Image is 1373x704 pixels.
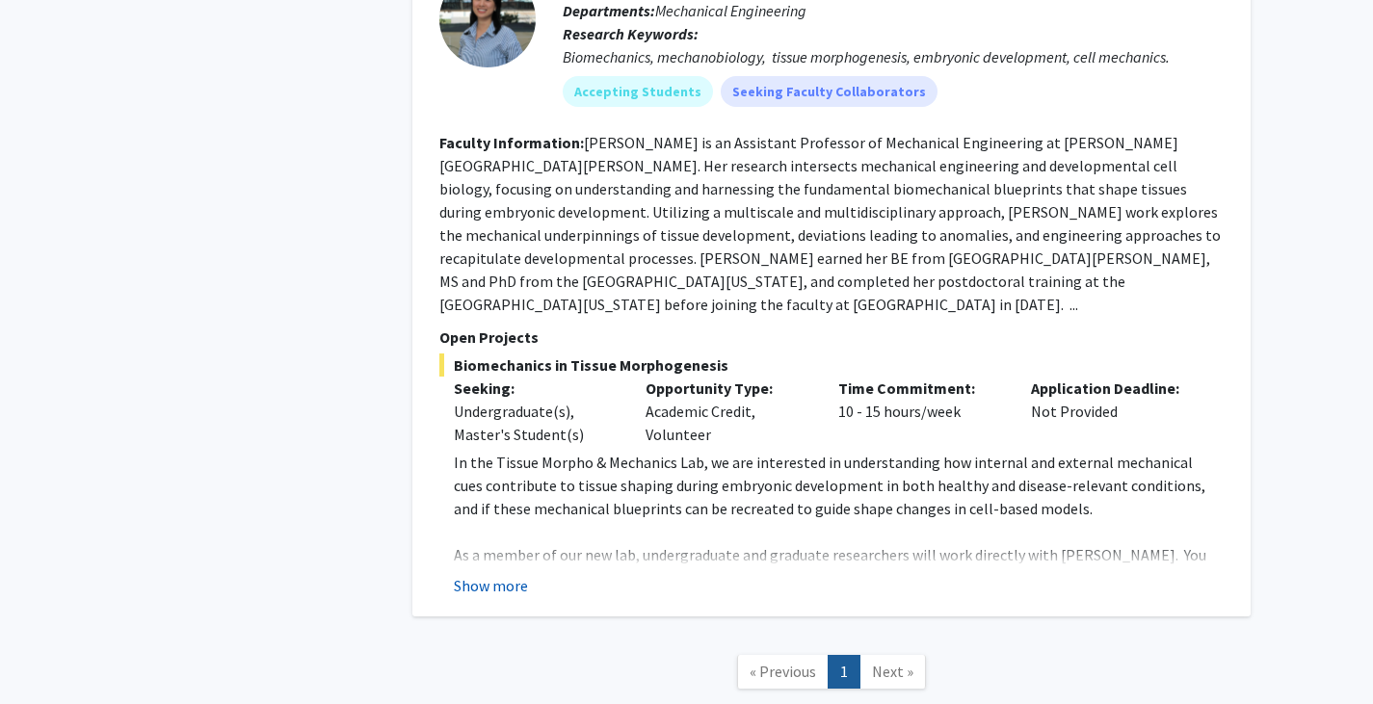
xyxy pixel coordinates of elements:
[838,377,1002,400] p: Time Commitment:
[824,377,1017,446] div: 10 - 15 hours/week
[439,133,584,152] b: Faculty Information:
[454,377,618,400] p: Seeking:
[1031,377,1195,400] p: Application Deadline:
[872,662,913,681] span: Next »
[1017,377,1209,446] div: Not Provided
[563,45,1224,68] div: Biomechanics, mechanobiology, tissue morphogenesis, embryonic development, cell mechanics.
[454,400,618,446] div: Undergraduate(s), Master's Student(s)
[439,326,1224,349] p: Open Projects
[859,655,926,689] a: Next Page
[14,617,82,690] iframe: Chat
[655,1,806,20] span: Mechanical Engineering
[439,353,1224,377] span: Biomechanics in Tissue Morphogenesis
[721,76,937,107] mat-chip: Seeking Faculty Collaborators
[439,133,1221,314] fg-read-more: [PERSON_NAME] is an Assistant Professor of Mechanical Engineering at [PERSON_NAME][GEOGRAPHIC_DAT...
[563,1,655,20] b: Departments:
[750,662,816,681] span: « Previous
[563,24,699,43] b: Research Keywords:
[737,655,829,689] a: Previous Page
[563,76,713,107] mat-chip: Accepting Students
[454,574,528,597] button: Show more
[828,655,860,689] a: 1
[454,543,1224,659] p: As a member of our new lab, undergraduate and graduate researchers will work directly with [PERSO...
[631,377,824,446] div: Academic Credit, Volunteer
[454,451,1224,520] p: In the Tissue Morpho & Mechanics Lab, we are interested in understanding how internal and externa...
[646,377,809,400] p: Opportunity Type:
